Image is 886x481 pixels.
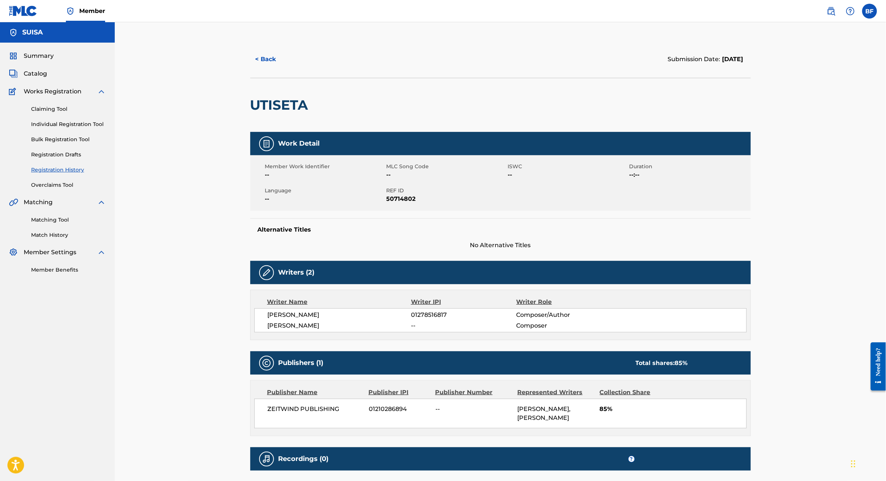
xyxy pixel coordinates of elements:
img: expand [97,87,106,96]
div: Writer Name [267,298,411,306]
span: [DATE] [720,56,743,63]
div: Publisher Name [267,388,363,397]
img: Writers [262,268,271,277]
span: ? [629,456,635,462]
div: Collection Share [600,388,672,397]
div: Publisher Number [435,388,512,397]
h5: Work Detail [278,139,320,148]
img: expand [97,198,106,207]
span: REF ID [387,187,506,195]
span: 50714802 [387,195,506,203]
span: Catalog [24,69,47,78]
img: Summary [9,52,18,60]
div: Publisher IPI [369,388,430,397]
div: Drag [851,453,856,475]
span: -- [508,170,628,179]
span: [PERSON_NAME] [268,311,411,319]
h5: Publishers (1) [278,359,324,367]
span: -- [265,170,385,179]
a: Public Search [824,4,839,19]
span: [PERSON_NAME] [268,321,411,330]
span: Member Work Identifier [265,163,385,170]
span: Summary [24,52,54,60]
iframe: Chat Widget [849,445,886,481]
a: Matching Tool [31,216,106,224]
div: Writer Role [516,298,612,306]
img: search [827,7,836,16]
div: User Menu [862,4,877,19]
span: Matching [24,198,53,207]
img: Member Settings [9,248,18,257]
a: SummarySummary [9,52,54,60]
h2: UTISETA [250,97,312,113]
span: 85% [600,405,746,414]
span: -- [411,321,516,330]
span: Works Registration [24,87,81,96]
span: MLC Song Code [387,163,506,170]
span: Member Settings [24,248,76,257]
span: 01278516817 [411,311,516,319]
h5: Recordings (0) [278,455,329,463]
img: Catalog [9,69,18,78]
img: help [846,7,855,16]
a: Registration Drafts [31,151,106,159]
span: Member [79,7,105,15]
img: Accounts [9,28,18,37]
span: 01210286894 [369,405,430,414]
button: < Back [250,50,295,69]
span: -- [387,170,506,179]
h5: Alternative Titles [258,226,743,233]
iframe: Resource Center [865,337,886,397]
span: 85 % [675,359,688,366]
span: Language [265,187,385,195]
h5: SUISA [22,28,43,37]
img: Work Detail [262,139,271,148]
span: No Alternative Titles [250,241,751,250]
span: -- [435,405,512,414]
a: Bulk Registration Tool [31,136,106,143]
img: Recordings [262,455,271,464]
span: [PERSON_NAME], [PERSON_NAME] [518,405,571,421]
div: Help [843,4,858,19]
a: Overclaims Tool [31,181,106,189]
span: Composer [516,321,612,330]
img: Works Registration [9,87,19,96]
div: Represented Writers [518,388,594,397]
span: ISWC [508,163,628,170]
img: Top Rightsholder [66,7,75,16]
a: Registration History [31,166,106,174]
span: -- [265,195,385,203]
span: ZEITWIND PUBLISHING [268,405,364,414]
span: Composer/Author [516,311,612,319]
div: Submission Date: [668,55,743,64]
img: expand [97,248,106,257]
a: CatalogCatalog [9,69,47,78]
h5: Writers (2) [278,268,315,277]
a: Individual Registration Tool [31,120,106,128]
div: Writer IPI [411,298,516,306]
a: Claiming Tool [31,105,106,113]
span: Duration [629,163,749,170]
a: Member Benefits [31,266,106,274]
img: MLC Logo [9,6,37,16]
a: Match History [31,231,106,239]
img: Publishers [262,359,271,368]
div: Total shares: [636,359,688,368]
span: --:-- [629,170,749,179]
img: Matching [9,198,18,207]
